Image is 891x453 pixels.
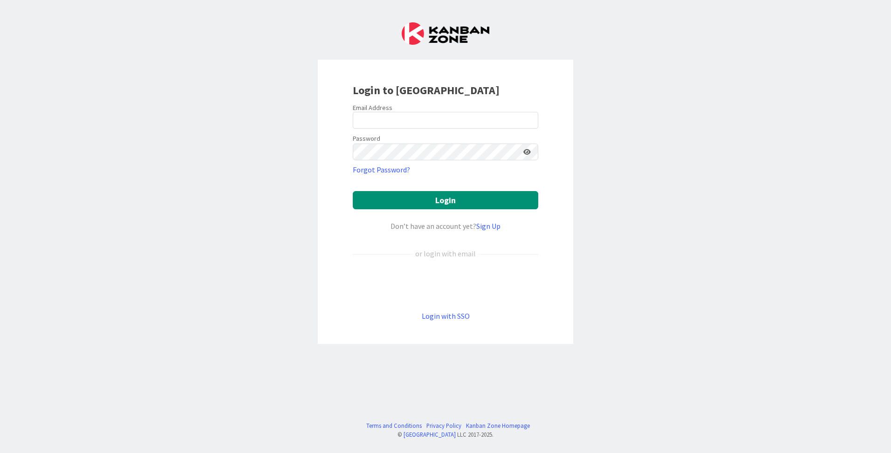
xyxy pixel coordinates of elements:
iframe: Botão Iniciar sessão com o Google [348,275,543,295]
label: Password [353,134,380,144]
a: Terms and Conditions [366,421,422,430]
button: Login [353,191,538,209]
b: Login to [GEOGRAPHIC_DATA] [353,83,500,97]
div: Don’t have an account yet? [353,220,538,232]
img: Kanban Zone [402,22,489,45]
a: Privacy Policy [426,421,461,430]
a: Forgot Password? [353,164,410,175]
label: Email Address [353,103,392,112]
div: © LLC 2017- 2025 . [362,430,530,439]
div: or login with email [413,248,478,259]
a: Login with SSO [422,311,470,321]
a: Kanban Zone Homepage [466,421,530,430]
a: Sign Up [476,221,500,231]
a: [GEOGRAPHIC_DATA] [404,431,456,438]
